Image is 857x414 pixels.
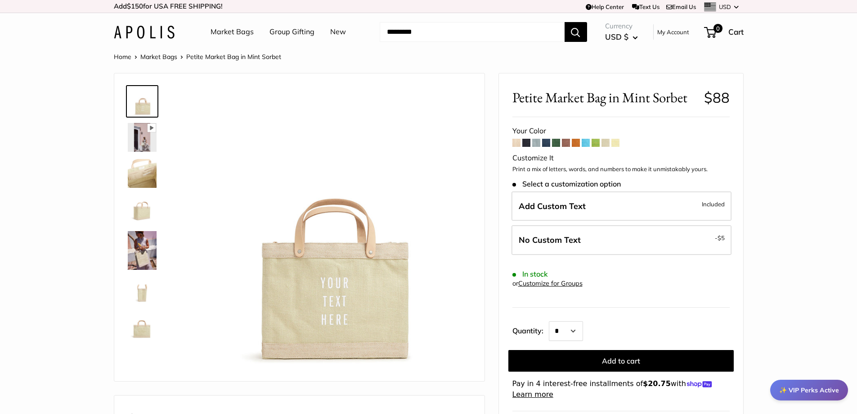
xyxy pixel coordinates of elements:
div: or [512,278,583,290]
a: Email Us [666,3,696,10]
span: $5 [718,234,725,241]
span: No Custom Text [519,235,581,245]
a: Market Bags [211,25,254,39]
span: Petite Market Bag in Mint Sorbet [186,53,281,61]
span: Petite Market Bag in Mint Sorbet [512,89,697,106]
span: Included [702,199,725,209]
div: Customize It [512,151,730,165]
a: Market Bags [140,53,177,61]
a: My Account [657,27,689,37]
span: USD $ [605,32,628,41]
a: Petite Market Bag in Mint Sorbet [126,157,158,190]
img: Apolis [114,26,175,39]
img: description_Seal of authenticity printed on the backside of every bag. [128,313,157,342]
button: USD $ [605,30,638,44]
a: Customize for Groups [518,279,583,287]
img: Petite Market Bag in Mint Sorbet [128,159,157,188]
span: Select a customization option [512,180,621,188]
a: New [330,25,346,39]
span: Currency [605,20,638,32]
img: Petite Market Bag in Mint Sorbet [128,277,157,306]
span: $88 [704,89,730,106]
div: ✨ VIP Perks Active [770,380,848,400]
a: 0 Cart [705,25,744,39]
nav: Breadcrumb [114,51,281,63]
label: Quantity: [512,318,549,341]
img: Petite Market Bag in Mint Sorbet [186,87,471,372]
img: Petite Market Bag in Mint Sorbet [128,231,157,270]
span: $150 [127,2,143,10]
a: Petite Market Bag in Mint Sorbet [126,275,158,308]
label: Add Custom Text [512,191,731,221]
a: Petite Market Bag in Mint Sorbet [126,121,158,154]
a: Petite Market Bag in Mint Sorbet [126,229,158,272]
label: Leave Blank [512,225,731,255]
span: - [715,232,725,243]
span: 0 [713,24,722,33]
span: Cart [728,27,744,36]
a: Help Center [586,3,624,10]
div: Your Color [512,124,730,138]
img: Petite Market Bag in Mint Sorbet [128,123,157,152]
a: description_Seal of authenticity printed on the backside of every bag. [126,311,158,344]
span: In stock [512,270,548,278]
a: Text Us [632,3,660,10]
button: Search [565,22,587,42]
a: Petite Market Bag in Mint Sorbet [126,85,158,118]
input: Search... [380,22,565,42]
a: Home [114,53,131,61]
p: Print a mix of letters, words, and numbers to make it unmistakably yours. [512,165,730,174]
img: Petite Market Bag in Mint Sorbet [128,87,157,116]
img: Petite Market Bag in Mint Sorbet [128,349,157,378]
img: Petite Market Bag in Mint Sorbet [128,195,157,224]
a: Group Gifting [269,25,314,39]
button: Add to cart [508,350,734,372]
span: Add Custom Text [519,201,586,211]
a: Petite Market Bag in Mint Sorbet [126,347,158,380]
span: USD [719,3,731,10]
a: Petite Market Bag in Mint Sorbet [126,193,158,226]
